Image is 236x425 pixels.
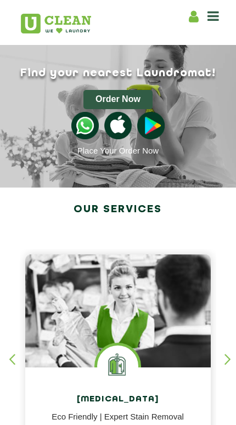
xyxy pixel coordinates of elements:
[83,90,152,109] button: Order Now
[137,112,165,139] img: playstoreicon.png
[12,67,224,80] h1: Find your nearest Laundromat!
[25,254,211,404] img: Drycleaners near me
[77,146,159,155] a: Place Your Order Now
[21,14,92,33] img: UClean Laundry and Dry Cleaning
[71,112,99,139] img: whatsappicon.png
[20,200,216,219] h2: Our Services
[33,395,203,405] h4: [MEDICAL_DATA]
[97,345,138,387] img: Laundry Services near me
[104,112,132,139] img: apple-icon.png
